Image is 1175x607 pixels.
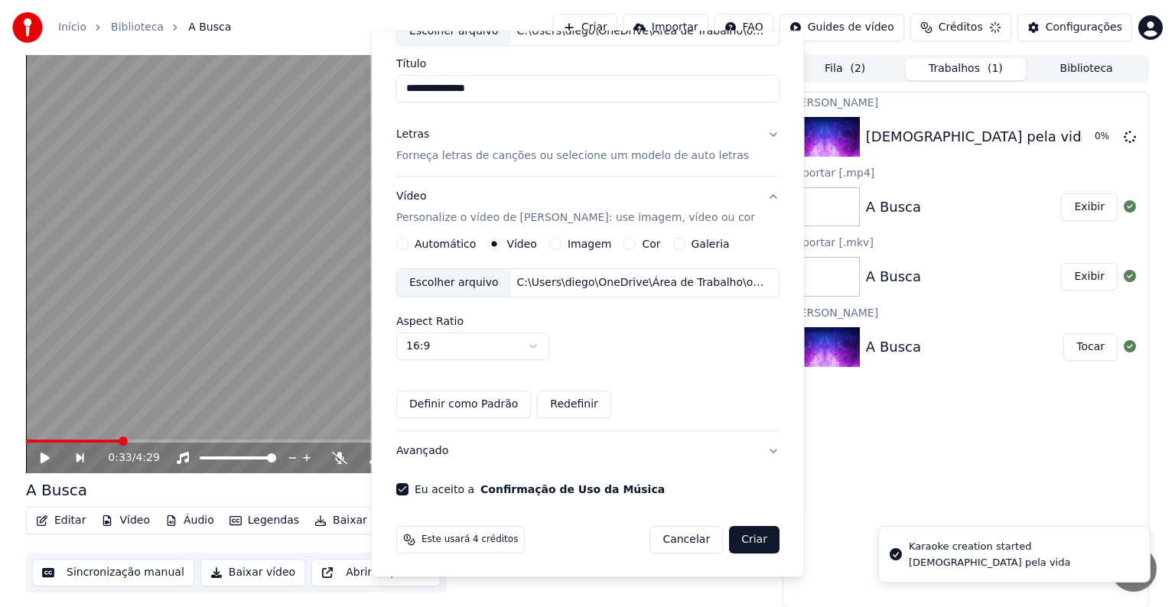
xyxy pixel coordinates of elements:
div: Escolher arquivo [397,269,511,297]
label: Título [396,58,780,69]
button: Redefinir [537,391,611,418]
label: Eu aceito a [415,484,665,495]
button: Cancelar [649,526,723,553]
span: Este usará 4 créditos [422,534,518,546]
label: Galeria [691,239,729,249]
button: Eu aceito a [480,484,665,495]
label: Cor [642,239,660,249]
button: Avançado [396,431,780,471]
button: Definir como Padrão [396,391,531,418]
button: VídeoPersonalize o vídeo de [PERSON_NAME]: use imagem, vídeo ou cor [396,177,780,238]
label: Automático [415,239,476,249]
div: Vídeo [396,189,755,226]
p: Forneça letras de canções ou selecione um modelo de auto letras [396,148,749,164]
div: C:\Users\diego\OneDrive\Área de Trabalho\osg_T_065_r720P.mp4 [510,24,770,39]
label: Aspect Ratio [396,316,780,326]
label: Vídeo [506,239,537,249]
label: Imagem [567,239,610,249]
div: VídeoPersonalize o vídeo de [PERSON_NAME]: use imagem, vídeo ou cor [396,238,780,430]
div: Letras [396,127,429,142]
button: LetrasForneça letras de canções ou selecione um modelo de auto letras [396,115,780,176]
div: Escolher arquivo [397,18,511,45]
div: C:\Users\diego\OneDrive\Área de Trabalho\osg_T_065_r720P.mp4 [510,275,770,291]
button: Criar [729,526,780,553]
p: Personalize o vídeo de [PERSON_NAME]: use imagem, vídeo ou cor [396,210,755,226]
